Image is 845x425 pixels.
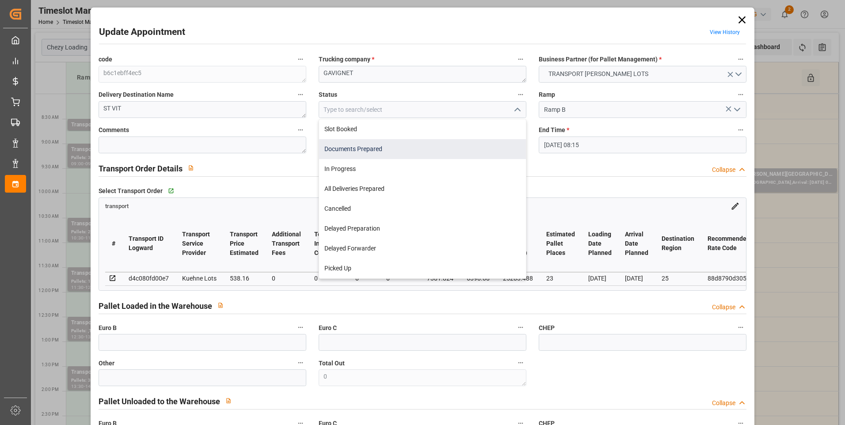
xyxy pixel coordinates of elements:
[99,395,220,407] h2: Pallet Unloaded to the Warehouse
[515,53,526,65] button: Trucking company *
[539,101,746,118] input: Type to search/select
[183,159,199,176] button: View description
[308,215,349,272] th: Total Insurance Cost
[99,90,174,99] span: Delivery Destination Name
[618,215,655,272] th: Arrival Date Planned
[295,89,306,100] button: Delivery Destination Name
[99,186,163,196] span: Select Transport Order
[515,89,526,100] button: Status
[295,357,306,368] button: Other
[546,273,575,284] div: 23
[735,53,746,65] button: Business Partner (for Pallet Management) *
[223,215,265,272] th: Transport Price Estimated
[99,163,183,175] h2: Transport Order Details
[122,215,175,272] th: Transport ID Logward
[539,55,662,64] span: Business Partner (for Pallet Management)
[582,215,618,272] th: Loading Date Planned
[99,66,306,83] textarea: b6c1ebff4ec5
[295,53,306,65] button: code
[539,323,555,333] span: CHEP
[539,125,569,135] span: End Time
[712,165,735,175] div: Collapse
[710,29,740,35] a: View History
[295,124,306,136] button: Comments
[99,55,112,64] span: code
[105,203,129,209] span: transport
[319,55,374,64] span: Trucking company
[295,322,306,333] button: Euro B
[220,392,237,409] button: View description
[99,300,212,312] h2: Pallet Loaded in the Warehouse
[99,25,185,39] h2: Update Appointment
[105,215,122,272] th: #
[129,273,169,284] div: d4c080fd00e7
[730,103,743,117] button: open menu
[272,273,301,284] div: 0
[319,66,526,83] textarea: GAVIGNET
[655,215,701,272] th: Destination Region
[319,119,526,139] div: Slot Booked
[735,89,746,100] button: Ramp
[735,124,746,136] button: End Time *
[182,273,217,284] div: Kuehne Lots
[319,258,526,278] div: Picked Up
[212,297,229,314] button: View description
[588,273,612,284] div: [DATE]
[539,66,746,83] button: open menu
[708,273,750,284] div: 88d8790d3059
[662,273,694,284] div: 25
[515,357,526,368] button: Total Out
[314,273,342,284] div: 0
[319,159,526,179] div: In Progress
[265,215,308,272] th: Additional Transport Fees
[319,359,345,368] span: Total Out
[99,125,129,135] span: Comments
[319,179,526,199] div: All Deliveries Prepared
[319,90,337,99] span: Status
[539,90,555,99] span: Ramp
[712,303,735,312] div: Collapse
[105,202,129,209] a: transport
[319,219,526,239] div: Delayed Preparation
[99,101,306,118] textarea: ST VIT
[319,239,526,258] div: Delayed Forwarder
[712,398,735,408] div: Collapse
[319,139,526,159] div: Documents Prepared
[515,322,526,333] button: Euro C
[625,273,648,284] div: [DATE]
[319,199,526,219] div: Cancelled
[510,103,523,117] button: close menu
[735,322,746,333] button: CHEP
[319,369,526,386] textarea: 0
[539,137,746,153] input: DD-MM-YYYY HH:MM
[175,215,223,272] th: Transport Service Provider
[319,101,526,118] input: Type to search/select
[99,359,114,368] span: Other
[540,215,582,272] th: Estimated Pallet Places
[701,215,757,272] th: Recommended Rate Code
[230,273,259,284] div: 538.16
[319,323,337,333] span: Euro C
[99,323,117,333] span: Euro B
[544,69,653,79] span: TRANSPORT [PERSON_NAME] LOTS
